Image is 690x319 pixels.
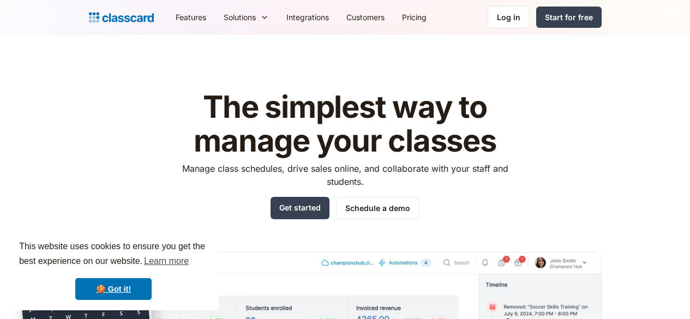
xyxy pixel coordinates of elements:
span: This website uses cookies to ensure you get the best experience on our website. [19,240,208,269]
a: Features [167,5,215,29]
div: Solutions [215,5,278,29]
a: dismiss cookie message [75,278,152,300]
h1: The simplest way to manage your classes [172,91,518,158]
p: Manage class schedules, drive sales online, and collaborate with your staff and students. [172,162,518,188]
a: Pricing [393,5,435,29]
a: learn more about cookies [142,253,190,269]
div: Solutions [224,11,256,23]
div: Log in [497,11,520,23]
a: Log in [488,6,530,28]
div: cookieconsent [9,230,218,310]
a: Schedule a demo [336,197,419,219]
a: Integrations [278,5,338,29]
div: Start for free [545,11,593,23]
a: Get started [271,197,329,219]
a: home [89,10,154,25]
a: Customers [338,5,393,29]
a: Start for free [536,7,602,28]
